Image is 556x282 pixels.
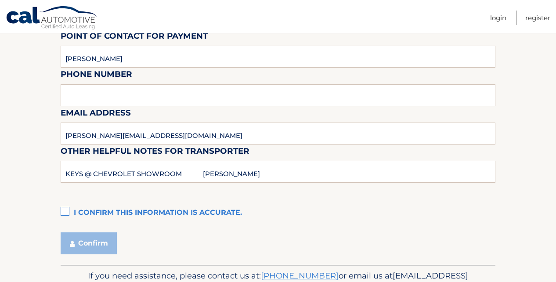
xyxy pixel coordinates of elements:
[61,145,249,161] label: Other helpful notes for transporter
[61,29,208,46] label: Point of Contact for Payment
[525,11,550,25] a: Register
[61,232,117,254] button: Confirm
[261,271,339,281] a: [PHONE_NUMBER]
[61,204,495,222] label: I confirm this information is accurate.
[6,6,98,31] a: Cal Automotive
[490,11,506,25] a: Login
[61,106,131,123] label: Email Address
